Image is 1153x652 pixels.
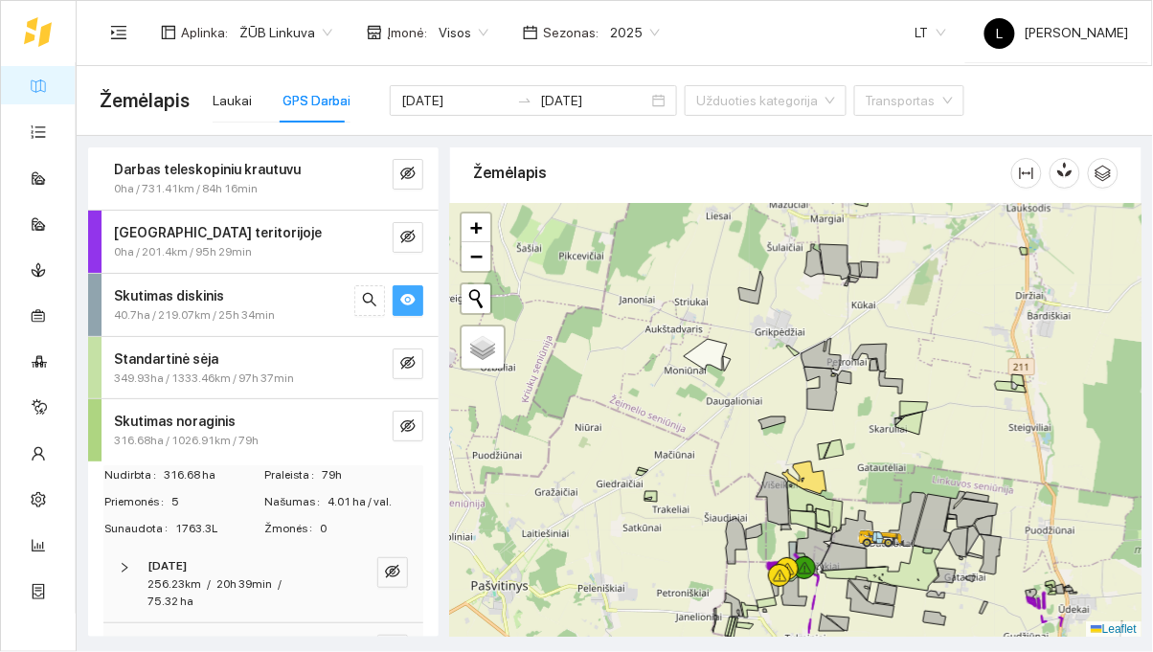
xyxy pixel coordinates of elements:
strong: Standartinė sėja [114,351,218,367]
button: Initiate a new search [462,284,490,313]
span: / [207,577,211,591]
span: 2025 [610,18,660,47]
button: column-width [1011,158,1042,189]
span: eye [400,292,416,310]
a: Layers [462,326,504,369]
button: eye-invisible [393,159,423,190]
span: Įmonė : [387,22,427,43]
div: Darbas teleskopiniu krautuvu0ha / 731.41km / 84h 16mineye-invisible [88,147,439,210]
strong: [GEOGRAPHIC_DATA] teritorijoje [114,225,322,240]
div: Skutimas diskinis40.7ha / 219.07km / 25h 34minsearcheye [88,274,439,336]
span: 0 [320,520,422,538]
span: 1763.3L [175,520,262,538]
input: Pabaigos data [540,90,648,111]
span: shop [367,25,382,40]
span: Nudirbta [104,466,164,484]
span: layout [161,25,176,40]
span: 349.93ha / 1333.46km / 97h 37min [114,370,294,388]
button: eye-invisible [377,557,408,588]
span: 0ha / 201.4km / 95h 29min [114,243,252,261]
span: 40.7ha / 219.07km / 25h 34min [114,306,275,325]
span: menu-unfold [110,24,127,41]
span: + [470,215,483,239]
span: swap-right [517,93,532,108]
div: [GEOGRAPHIC_DATA] teritorijoje0ha / 201.4km / 95h 29mineye-invisible [88,211,439,273]
span: Visos [439,18,488,47]
span: 0ha / 731.41km / 84h 16min [114,180,258,198]
div: Standartinė sėja349.93ha / 1333.46km / 97h 37mineye-invisible [88,337,439,399]
span: Žmonės [264,520,320,538]
div: Laukai [213,90,252,111]
a: Leaflet [1091,622,1137,636]
span: Sunaudota [104,520,175,538]
span: search [362,292,377,310]
span: ŽŪB Linkuva [239,18,332,47]
span: eye-invisible [400,229,416,247]
span: calendar [523,25,538,40]
div: Skutimas noraginis316.68ha / 1026.91km / 79heye-invisible [88,399,439,461]
span: − [470,244,483,268]
a: Zoom out [462,242,490,271]
span: Aplinka : [181,22,228,43]
button: eye-invisible [393,348,423,379]
span: 5 [171,493,262,511]
span: column-width [1012,166,1041,181]
span: Sezonas : [543,22,599,43]
span: eye-invisible [400,166,416,184]
span: 316.68 ha [164,466,262,484]
span: 316.68ha / 1026.91km / 79h [114,432,259,450]
a: Zoom in [462,214,490,242]
span: right [119,562,130,573]
div: Žemėlapis [473,146,1011,200]
div: GPS Darbai [283,90,350,111]
strong: Darbas teleskopiniu krautuvu [114,162,301,177]
span: 75.32 ha [147,595,193,608]
button: menu-unfold [100,13,138,52]
span: L [997,18,1004,49]
span: 256.23km [147,577,201,591]
span: 20h 39min [216,577,272,591]
button: search [354,285,385,316]
span: Praleista [264,466,322,484]
input: Pradžios data [401,90,509,111]
span: Našumas [264,493,328,511]
span: / [278,577,282,591]
span: eye-invisible [400,418,416,437]
strong: Skutimas noraginis [114,414,236,429]
span: [PERSON_NAME] [984,25,1129,40]
button: eye-invisible [393,411,423,441]
span: eye-invisible [400,355,416,373]
span: Priemonės [104,493,171,511]
span: 4.01 ha / val. [328,493,422,511]
span: Žemėlapis [100,85,190,116]
div: [DATE]256.23km/20h 39min/75.32 haeye-invisible [103,546,423,623]
span: 79h [322,466,422,484]
span: LT [916,18,946,47]
span: to [517,93,532,108]
button: eye-invisible [393,222,423,253]
span: eye-invisible [385,564,400,582]
strong: [DATE] [147,559,187,573]
strong: Skutimas diskinis [114,288,224,304]
button: eye [393,285,423,316]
